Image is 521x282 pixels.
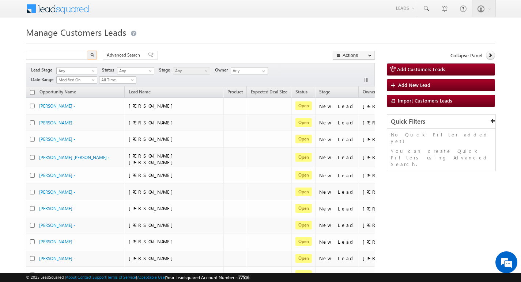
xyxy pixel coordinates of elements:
[39,256,75,261] a: [PERSON_NAME] -
[295,237,312,246] span: Open
[39,89,76,94] span: Opportunity Name
[319,189,356,195] div: New Lead
[363,205,436,212] div: [PERSON_NAME] [PERSON_NAME]
[319,136,356,143] div: New Lead
[39,136,75,142] a: [PERSON_NAME] -
[295,135,312,143] span: Open
[39,120,75,125] a: [PERSON_NAME] -
[173,67,208,74] span: Any
[319,154,356,161] div: New Lead
[99,77,134,83] span: All Time
[363,222,436,228] div: [PERSON_NAME] [PERSON_NAME]
[247,88,291,97] a: Expected Deal Size
[129,119,177,125] span: [PERSON_NAME]
[173,67,210,74] a: Any
[397,66,445,72] span: Add Customers Leads
[129,136,177,142] span: [PERSON_NAME]
[129,238,177,244] span: [PERSON_NAME]
[319,222,356,228] div: New Lead
[56,76,97,84] a: Modified On
[398,82,430,88] span: Add New Lead
[215,67,231,73] span: Owner
[125,88,154,97] span: Lead Name
[319,103,356,109] div: New Lead
[107,275,136,279] a: Terms of Service
[39,239,75,244] a: [PERSON_NAME] -
[295,118,312,127] span: Open
[295,254,312,263] span: Open
[391,148,492,167] p: You can create Quick Filters using Advanced Search.
[295,221,312,229] span: Open
[295,153,312,162] span: Open
[363,136,436,143] div: [PERSON_NAME] [PERSON_NAME]
[56,67,97,74] a: Any
[31,67,55,73] span: Lead Stage
[363,172,436,179] div: [PERSON_NAME] [PERSON_NAME]
[295,204,312,213] span: Open
[363,89,375,94] span: Owner
[363,255,436,262] div: [PERSON_NAME] [PERSON_NAME]
[363,189,436,195] div: [PERSON_NAME] [PERSON_NAME]
[39,103,75,109] a: [PERSON_NAME] -
[107,52,142,58] span: Advanced Search
[238,275,249,280] span: 77516
[319,239,356,245] div: New Lead
[363,103,436,109] div: [PERSON_NAME]
[231,67,268,74] input: Type to Search
[129,172,177,178] span: [PERSON_NAME]
[57,67,95,74] span: Any
[227,89,243,94] span: Product
[295,101,312,110] span: Open
[295,270,312,279] span: Open
[295,171,312,179] span: Open
[26,26,126,38] span: Manage Customers Leads
[39,155,110,160] a: [PERSON_NAME] [PERSON_NAME] -
[117,67,154,74] a: Any
[31,76,56,83] span: Date Range
[258,67,267,75] a: Show All Items
[129,189,177,195] span: [PERSON_NAME]
[251,89,287,94] span: Expected Deal Size
[295,188,312,196] span: Open
[39,223,75,228] a: [PERSON_NAME] -
[129,103,177,109] span: [PERSON_NAME]
[363,272,436,278] div: [PERSON_NAME] [PERSON_NAME]
[319,119,356,126] div: New Lead
[363,119,436,126] div: [PERSON_NAME] [PERSON_NAME]
[30,90,35,95] input: Check all records
[99,76,136,84] a: All Time
[319,89,330,94] span: Stage
[90,53,94,57] img: Search
[117,67,152,74] span: Any
[39,189,75,195] a: [PERSON_NAME] -
[39,206,75,211] a: [PERSON_NAME] -
[66,275,76,279] a: About
[57,77,95,83] span: Modified On
[319,272,356,278] div: New Lead
[363,154,436,161] div: [PERSON_NAME] [PERSON_NAME]
[39,272,75,278] a: [PERSON_NAME] -
[78,275,106,279] a: Contact Support
[137,275,165,279] a: Acceptable Use
[129,255,177,261] span: [PERSON_NAME]
[319,255,356,262] div: New Lead
[26,274,249,281] span: © 2025 LeadSquared | | | | |
[450,52,482,59] span: Collapse Panel
[129,222,177,228] span: [PERSON_NAME]
[129,205,177,211] span: [PERSON_NAME]
[319,205,356,212] div: New Lead
[129,152,177,165] span: [PERSON_NAME] [PERSON_NAME]
[36,88,80,97] a: Opportunity Name
[166,275,249,280] span: Your Leadsquared Account Number is
[292,88,311,97] a: Status
[319,172,356,179] div: New Lead
[363,239,436,245] div: [PERSON_NAME] [PERSON_NAME]
[316,88,334,97] a: Stage
[387,115,495,129] div: Quick Filters
[391,131,492,144] p: No Quick Filter added yet!
[129,271,177,278] span: [PERSON_NAME]
[159,67,173,73] span: Stage
[102,67,117,73] span: Status
[39,173,75,178] a: [PERSON_NAME] -
[333,51,375,60] button: Actions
